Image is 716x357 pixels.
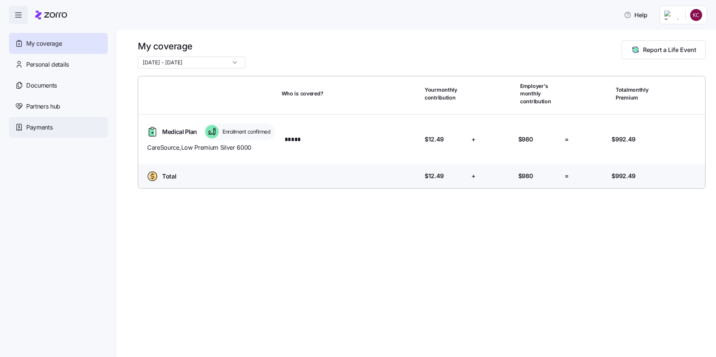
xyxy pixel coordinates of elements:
[612,135,635,144] span: $992.49
[518,135,533,144] span: $980
[26,60,69,69] span: Personal details
[565,171,569,181] span: =
[9,33,108,54] a: My coverage
[624,10,647,19] span: Help
[26,39,62,48] span: My coverage
[26,123,52,132] span: Payments
[9,96,108,117] a: Partners hub
[664,10,679,19] img: Employer logo
[616,86,658,101] span: Total monthly Premium
[9,54,108,75] a: Personal details
[471,171,476,181] span: +
[622,40,706,59] button: Report a Life Event
[690,9,702,21] img: cbe21803497fad466cba93479cb25176
[425,171,444,181] span: $12.49
[26,81,57,90] span: Documents
[9,117,108,138] a: Payments
[518,171,533,181] span: $980
[425,135,444,144] span: $12.49
[26,102,60,111] span: Partners hub
[520,82,562,105] span: Employer's monthly contribution
[425,86,467,101] span: Your monthly contribution
[282,90,324,97] span: Who is covered?
[162,172,176,181] span: Total
[220,128,270,135] span: Enrollment confirmed
[147,143,276,152] span: CareSource , Low Premium Silver 6000
[471,135,476,144] span: +
[612,171,635,181] span: $992.49
[618,7,653,22] button: Help
[565,135,569,144] span: =
[138,40,245,52] h1: My coverage
[162,127,197,137] span: Medical Plan
[643,45,696,54] span: Report a Life Event
[9,75,108,96] a: Documents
